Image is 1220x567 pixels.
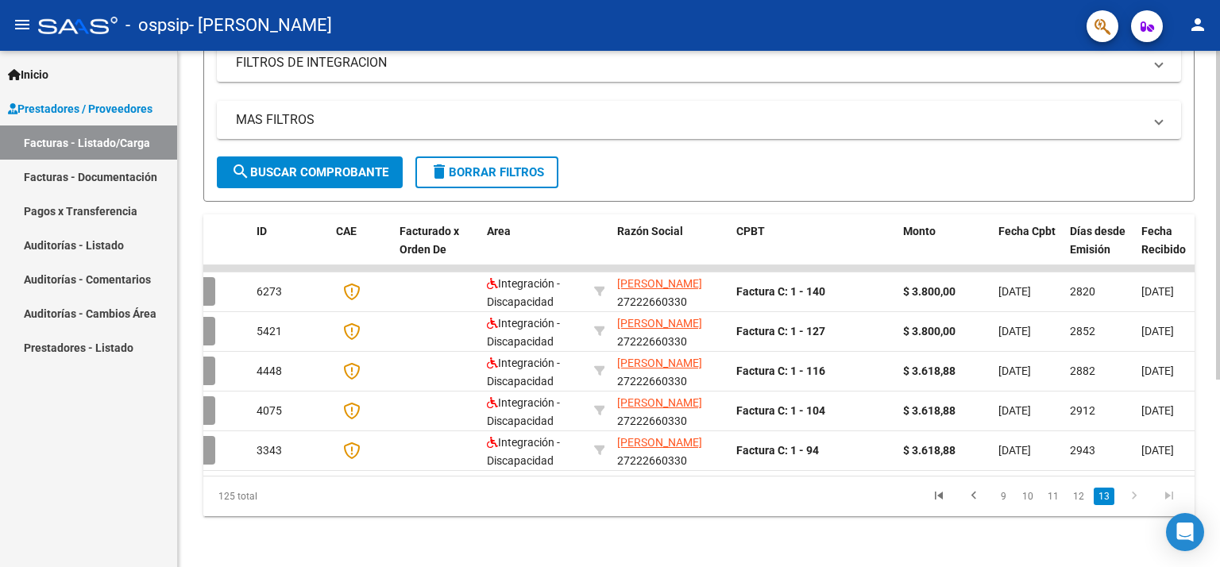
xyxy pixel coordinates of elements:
span: [DATE] [1141,325,1174,337]
span: CPBT [736,225,765,237]
strong: $ 3.618,88 [903,444,956,457]
span: [DATE] [1141,364,1174,377]
mat-icon: search [231,162,250,181]
a: 9 [994,488,1013,505]
li: page 13 [1091,483,1117,510]
span: Facturado x Orden De [400,225,459,256]
a: 11 [1043,488,1064,505]
span: Integración - Discapacidad [487,396,560,427]
span: Inicio [8,66,48,83]
datatable-header-cell: Razón Social [611,214,730,284]
div: 27222660330 [617,394,724,427]
mat-expansion-panel-header: FILTROS DE INTEGRACION [217,44,1181,82]
strong: Factura C: 1 - 127 [736,325,825,337]
a: go to next page [1119,488,1149,505]
datatable-header-cell: CAE [330,214,393,284]
div: 27222660330 [617,354,724,388]
span: Buscar Comprobante [231,165,388,179]
span: [PERSON_NAME] [617,357,702,369]
span: 2912 [1070,404,1095,417]
strong: Factura C: 1 - 104 [736,404,825,417]
strong: Factura C: 1 - 140 [736,285,825,298]
datatable-header-cell: Días desde Emisión [1064,214,1135,284]
mat-panel-title: FILTROS DE INTEGRACION [236,54,1143,71]
span: - [PERSON_NAME] [189,8,332,43]
span: [PERSON_NAME] [617,277,702,290]
strong: $ 3.800,00 [903,285,956,298]
span: [DATE] [998,404,1031,417]
datatable-header-cell: Area [481,214,588,284]
span: 4075 [257,404,282,417]
span: Area [487,225,511,237]
a: 13 [1094,488,1114,505]
span: [DATE] [998,325,1031,337]
span: [PERSON_NAME] [617,317,702,330]
span: [DATE] [998,285,1031,298]
div: 27222660330 [617,275,724,308]
datatable-header-cell: CPBT [730,214,897,284]
li: page 11 [1040,483,1066,510]
span: 4448 [257,364,282,377]
a: 12 [1068,488,1089,505]
span: 2943 [1070,444,1095,457]
span: Fecha Recibido [1141,225,1186,256]
strong: Factura C: 1 - 116 [736,364,825,377]
span: Integración - Discapacidad [487,436,560,467]
span: Fecha Cpbt [998,225,1056,237]
span: [DATE] [998,364,1031,377]
button: Buscar Comprobante [217,156,403,188]
span: Integración - Discapacidad [487,357,560,388]
span: Prestadores / Proveedores [8,100,152,118]
div: 125 total [203,476,399,516]
span: Integración - Discapacidad [487,277,560,308]
span: Razón Social [617,225,683,237]
mat-panel-title: MAS FILTROS [236,111,1143,129]
a: 10 [1017,488,1038,505]
li: page 9 [991,483,1015,510]
div: 27222660330 [617,434,724,467]
span: 3343 [257,444,282,457]
span: [DATE] [998,444,1031,457]
a: go to last page [1154,488,1184,505]
span: [DATE] [1141,404,1174,417]
div: Open Intercom Messenger [1166,513,1204,551]
datatable-header-cell: Monto [897,214,992,284]
span: 2882 [1070,364,1095,377]
strong: $ 3.618,88 [903,364,956,377]
span: Monto [903,225,936,237]
span: Días desde Emisión [1070,225,1125,256]
li: page 10 [1015,483,1040,510]
datatable-header-cell: Fecha Recibido [1135,214,1206,284]
span: 2852 [1070,325,1095,337]
span: [PERSON_NAME] [617,436,702,449]
span: ID [257,225,267,237]
span: [DATE] [1141,444,1174,457]
a: go to first page [924,488,954,505]
mat-icon: menu [13,15,32,34]
datatable-header-cell: Fecha Cpbt [992,214,1064,284]
span: 5421 [257,325,282,337]
span: - ospsip [125,8,189,43]
span: Integración - Discapacidad [487,317,560,348]
mat-icon: delete [430,162,449,181]
strong: $ 3.800,00 [903,325,956,337]
div: 27222660330 [617,314,724,348]
span: CAE [336,225,357,237]
datatable-header-cell: ID [250,214,330,284]
strong: $ 3.618,88 [903,404,956,417]
button: Borrar Filtros [415,156,558,188]
span: 6273 [257,285,282,298]
span: [PERSON_NAME] [617,396,702,409]
datatable-header-cell: Facturado x Orden De [393,214,481,284]
mat-expansion-panel-header: MAS FILTROS [217,101,1181,139]
strong: Factura C: 1 - 94 [736,444,819,457]
mat-icon: person [1188,15,1207,34]
span: [DATE] [1141,285,1174,298]
span: Borrar Filtros [430,165,544,179]
a: go to previous page [959,488,989,505]
span: 2820 [1070,285,1095,298]
li: page 12 [1066,483,1091,510]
